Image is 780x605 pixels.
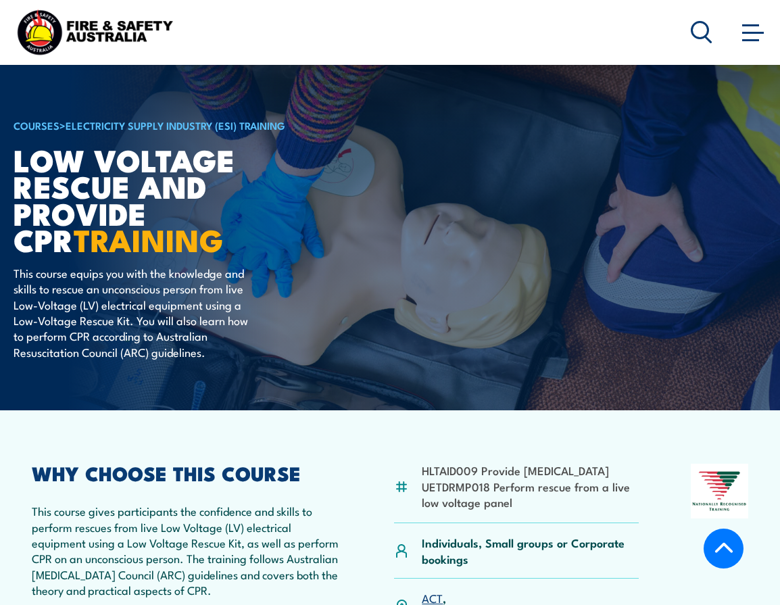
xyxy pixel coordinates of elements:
[14,118,59,132] a: COURSES
[14,265,260,360] p: This course equips you with the knowledge and skills to rescue an unconscious person from live Lo...
[422,462,639,478] li: HLTAID009 Provide [MEDICAL_DATA]
[66,118,285,132] a: Electricity Supply Industry (ESI) Training
[32,503,343,598] p: This course gives participants the confidence and skills to perform rescues from live Low Voltage...
[691,464,748,518] img: Nationally Recognised Training logo.
[14,146,347,252] h1: Low Voltage Rescue and Provide CPR
[422,535,639,566] p: Individuals, Small groups or Corporate bookings
[32,464,343,481] h2: WHY CHOOSE THIS COURSE
[74,216,224,262] strong: TRAINING
[14,117,347,133] h6: >
[422,479,639,510] li: UETDRMP018 Perform rescue from a live low voltage panel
